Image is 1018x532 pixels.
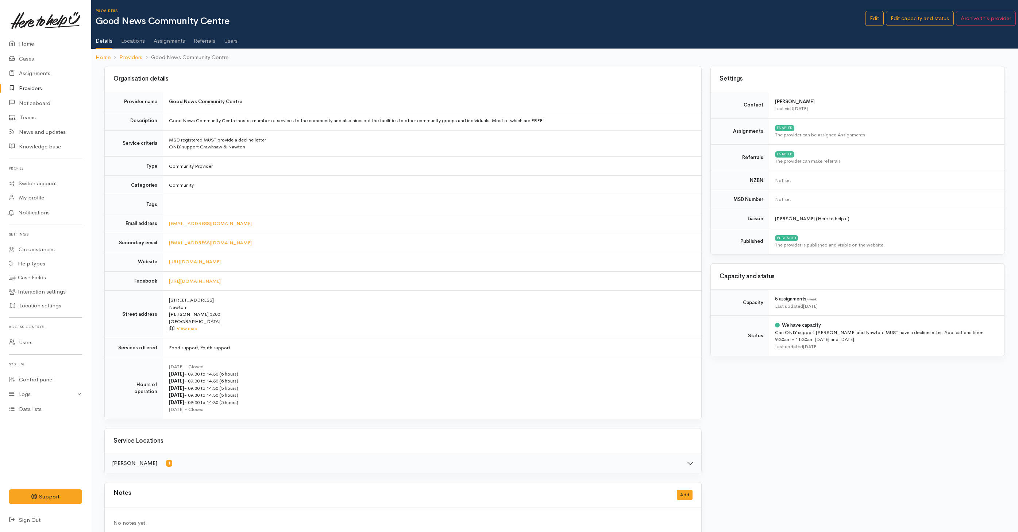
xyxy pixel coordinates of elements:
div: [DATE] - Closed [169,363,693,370]
td: Description [105,111,163,131]
td: [PERSON_NAME] (Here to help u) [769,209,1004,228]
b: [DATE] [169,371,184,377]
td: Provider name [105,92,163,111]
td: Capacity [711,290,769,316]
a: Locations [121,28,145,48]
td: Good News Community Centre hosts a number of services to the community and also hires out the fac... [163,111,701,131]
h3: Settings [720,75,996,82]
div: Not set [775,196,996,203]
h6: System [9,359,82,369]
a: Users [224,28,238,48]
b: [DATE] [169,378,184,384]
a: Edit [865,11,884,26]
h6: Access control [9,322,82,332]
div: No notes yet. [113,519,693,527]
div: PUBLISHED [775,235,798,241]
td: Secondary email [105,233,163,252]
td: Published [711,228,769,255]
td: Website [105,252,163,272]
div: The provider can make referrals [775,158,996,165]
td: Facebook [105,271,163,291]
td: Type [105,156,163,176]
td: Street address [105,291,163,338]
div: - 09:30 to 14:30 (5 hours) [169,392,693,399]
td: Tags [105,195,163,214]
a: Details [96,28,112,49]
div: - 09:30 to 14:30 (5 hours) [169,385,693,392]
td: [STREET_ADDRESS] Nawton [PERSON_NAME] 3200 [GEOGRAPHIC_DATA] [163,291,701,338]
a: [EMAIL_ADDRESS][DOMAIN_NAME] [169,220,252,226]
td: Community [163,176,701,195]
a: Edit capacity and status [886,11,954,26]
td: Categories [105,176,163,195]
td: Status [711,316,769,356]
div: ENABLED [775,151,794,157]
div: - 09:30 to 14:30 (5 hours) [169,370,693,378]
div: Last visit [775,105,996,112]
div: The provider can be assigned Assignments [775,131,996,139]
td: Assignments [711,118,769,144]
a: View map [177,325,197,331]
h3: Notes [113,490,131,500]
h6: Settings [9,229,82,239]
div: - 09:30 to 14:30 (5 hours) [169,399,693,406]
td: Hours of operation [105,357,163,419]
td: Services offered [105,338,163,357]
span: 1 [166,460,172,467]
button: [PERSON_NAME]1 [105,454,701,473]
td: MSD Number [711,190,769,209]
td: Food support, Youth support [163,338,701,357]
h1: Good News Community Centre [96,16,865,27]
b: [DATE] [169,392,184,398]
td: Email address [105,214,163,233]
a: Providers [119,53,142,62]
button: Archive this provider [956,11,1016,26]
time: [DATE] [803,303,818,309]
a: Assignments [154,28,185,48]
td: Contact [711,92,769,118]
a: [URL][DOMAIN_NAME] [169,259,221,265]
nav: breadcrumb [91,49,1018,66]
button: Add [677,490,693,500]
time: [DATE] [803,343,818,350]
td: Service criteria [105,130,163,156]
h3: Capacity and status [720,273,996,280]
h6: Providers [96,9,865,13]
b: [DATE] [169,399,184,405]
h3: Service Locations [113,438,693,444]
button: Support [9,489,82,504]
div: We have capacity [775,322,996,329]
div: Last updated [775,343,996,350]
h3: Organisation details [113,75,693,82]
li: Good News Community Centre [142,53,228,62]
b: [PERSON_NAME] [775,98,815,105]
b: [DATE] [169,385,184,391]
a: [URL][DOMAIN_NAME] [169,278,221,284]
time: [DATE] [793,105,808,112]
td: Referrals [711,144,769,171]
div: The provider is published and visible on the website. [775,241,996,249]
b: Good News Community Centre [169,98,242,105]
td: Liaison [711,209,769,228]
td: Community Provider [163,156,701,176]
div: [DATE] - Closed [169,406,693,413]
div: Not set [775,177,996,184]
span: /week [806,297,817,302]
div: Last updated [775,303,996,310]
a: Home [96,53,111,62]
div: ENABLED [775,125,794,131]
div: - 09:30 to 14:30 (5 hours) [169,377,693,385]
td: MSD registered MUST provide a decline letter ONLY support Crawhsaw & Nawton [163,130,701,156]
div: 5 assignments [775,295,996,303]
a: [EMAIL_ADDRESS][DOMAIN_NAME] [169,240,252,246]
h6: Profile [9,163,82,173]
div: Can ONLY support [PERSON_NAME] and Nawton. MUST have a decline letter. Applications time: 9:30am ... [775,329,996,343]
td: NZBN [711,171,769,190]
a: Referrals [194,28,215,48]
